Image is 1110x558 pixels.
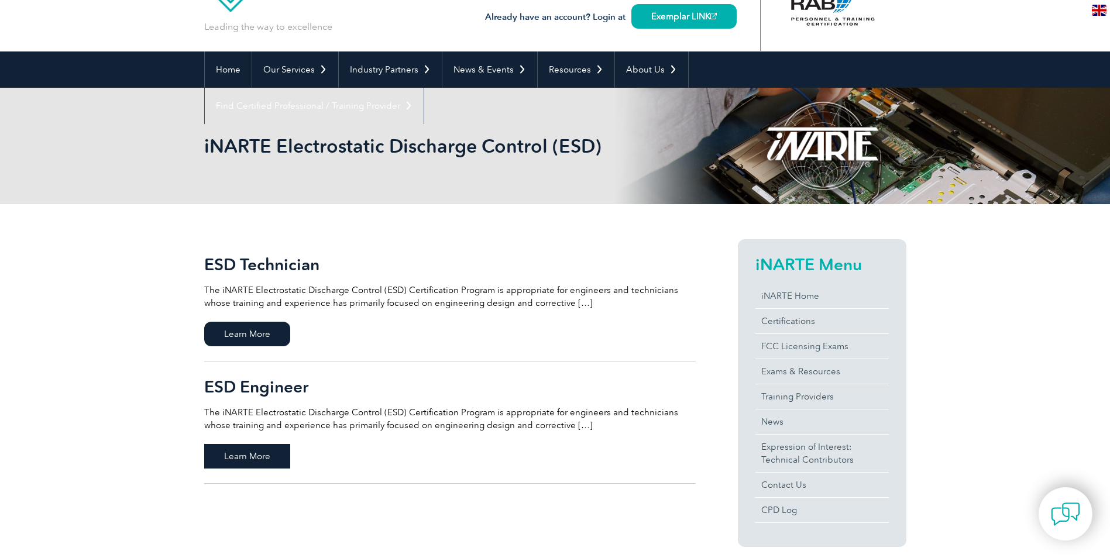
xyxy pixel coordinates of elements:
h1: iNARTE Electrostatic Discharge Control (ESD) [204,135,654,157]
a: CPD Log [755,498,889,522]
p: Leading the way to excellence [204,20,332,33]
h2: iNARTE Menu [755,255,889,274]
span: Learn More [204,322,290,346]
a: News [755,409,889,434]
a: Training Providers [755,384,889,409]
a: ESD Engineer The iNARTE Electrostatic Discharge Control (ESD) Certification Program is appropriat... [204,361,696,484]
a: FCC Licensing Exams [755,334,889,359]
a: Exams & Resources [755,359,889,384]
a: Our Services [252,51,338,88]
h3: Already have an account? Login at [485,10,737,25]
a: Contact Us [755,473,889,497]
a: News & Events [442,51,537,88]
h2: ESD Engineer [204,377,696,396]
h2: ESD Technician [204,255,696,274]
a: iNARTE Home [755,284,889,308]
a: Resources [538,51,614,88]
a: About Us [615,51,688,88]
a: Exemplar LINK [631,4,737,29]
a: Home [205,51,252,88]
a: Certifications [755,309,889,333]
a: Find Certified Professional / Training Provider [205,88,424,124]
a: Industry Partners [339,51,442,88]
img: contact-chat.png [1051,500,1080,529]
img: en [1092,5,1106,16]
span: Learn More [204,444,290,469]
p: The iNARTE Electrostatic Discharge Control (ESD) Certification Program is appropriate for enginee... [204,284,696,309]
a: ESD Technician The iNARTE Electrostatic Discharge Control (ESD) Certification Program is appropri... [204,239,696,361]
img: open_square.png [710,13,717,19]
p: The iNARTE Electrostatic Discharge Control (ESD) Certification Program is appropriate for enginee... [204,406,696,432]
a: Expression of Interest:Technical Contributors [755,435,889,472]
